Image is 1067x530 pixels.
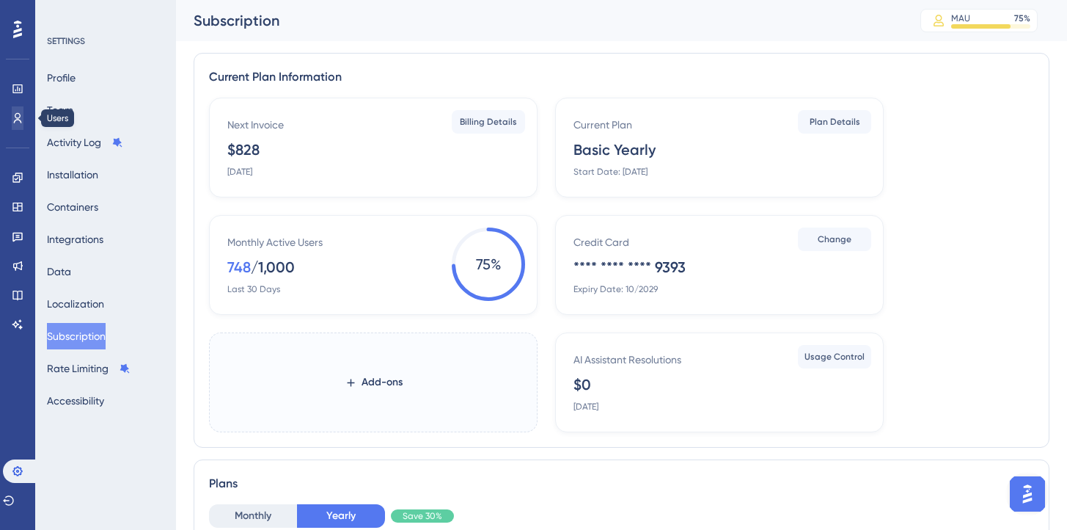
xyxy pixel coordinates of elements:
div: Credit Card [573,233,629,251]
span: Plan Details [810,116,860,128]
div: Start Date: [DATE] [573,166,648,178]
button: Monthly [209,504,297,528]
button: Add-ons [321,369,426,396]
button: Containers [47,194,98,220]
button: Profile [47,65,76,91]
button: Team [47,97,73,123]
button: Yearly [297,504,385,528]
span: 75 % [452,228,525,301]
div: SETTINGS [47,35,166,47]
span: Billing Details [460,116,517,128]
button: Accessibility [47,388,104,414]
button: Change [798,228,871,251]
div: Next Invoice [227,116,284,134]
div: [DATE] [227,166,252,178]
button: Localization [47,291,104,317]
span: Usage Control [804,351,865,363]
div: Last 30 Days [227,283,280,295]
div: / 1,000 [251,257,295,277]
div: Current Plan Information [209,68,1034,86]
span: Change [818,233,851,245]
div: $0 [573,374,591,395]
div: $828 [227,139,260,160]
button: Rate Limiting [47,355,131,382]
span: Add-ons [362,374,403,391]
span: Save 30% [403,510,442,522]
button: Usage Control [798,345,871,369]
div: Basic Yearly [573,139,656,160]
div: Expiry Date: 10/2029 [573,283,658,295]
div: Subscription [194,10,884,31]
button: Data [47,258,71,285]
button: Subscription [47,323,106,349]
div: Monthly Active Users [227,233,323,251]
div: 75 % [1014,12,1030,24]
div: [DATE] [573,401,598,413]
div: 748 [227,257,251,277]
iframe: UserGuiding AI Assistant Launcher [1005,472,1049,516]
div: Current Plan [573,116,632,134]
div: Plans [209,475,1034,493]
button: Plan Details [798,110,871,134]
button: Installation [47,161,98,188]
button: Integrations [47,226,103,253]
button: Activity Log [47,129,123,156]
button: Billing Details [452,110,525,134]
div: AI Assistant Resolutions [573,351,681,369]
div: MAU [951,12,970,24]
